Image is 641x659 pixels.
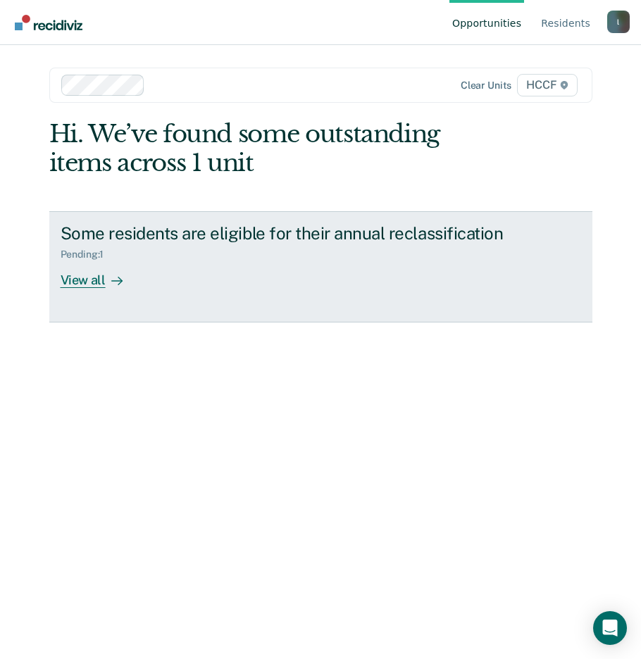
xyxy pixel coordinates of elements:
[61,261,139,288] div: View all
[461,80,512,92] div: Clear units
[607,11,630,33] button: Profile dropdown button
[49,211,592,322] a: Some residents are eligible for their annual reclassificationPending:1View all
[49,120,484,177] div: Hi. We’ve found some outstanding items across 1 unit
[15,15,82,30] img: Recidiviz
[607,11,630,33] div: l
[61,223,547,244] div: Some residents are eligible for their annual reclassification
[517,74,577,96] span: HCCF
[593,611,627,645] div: Open Intercom Messenger
[61,249,116,261] div: Pending : 1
